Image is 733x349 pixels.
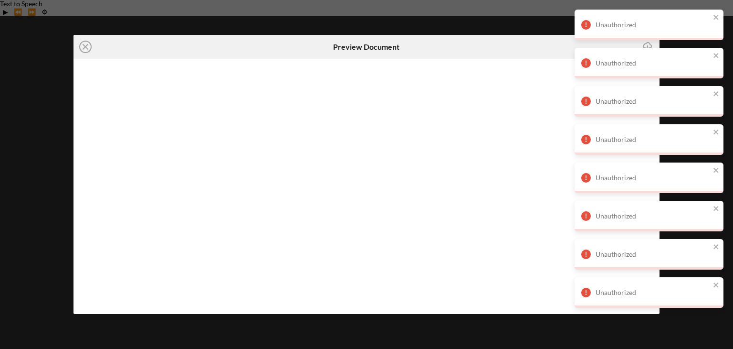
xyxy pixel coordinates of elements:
div: Unauthorized [596,174,710,182]
button: close [713,90,720,99]
button: close [713,52,720,61]
button: close [713,205,720,214]
button: close [713,281,720,290]
div: Unauthorized [596,212,710,220]
button: close [713,128,720,137]
button: close [713,13,720,22]
div: Unauthorized [596,289,710,296]
div: Unauthorized [596,21,710,29]
h6: Preview Document [333,43,399,51]
div: Unauthorized [596,59,710,67]
iframe: File preview [73,59,660,314]
div: Unauthorized [596,251,710,258]
button: close [713,243,720,252]
div: Unauthorized [596,136,710,143]
button: close [713,166,720,175]
div: Unauthorized [596,98,710,105]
